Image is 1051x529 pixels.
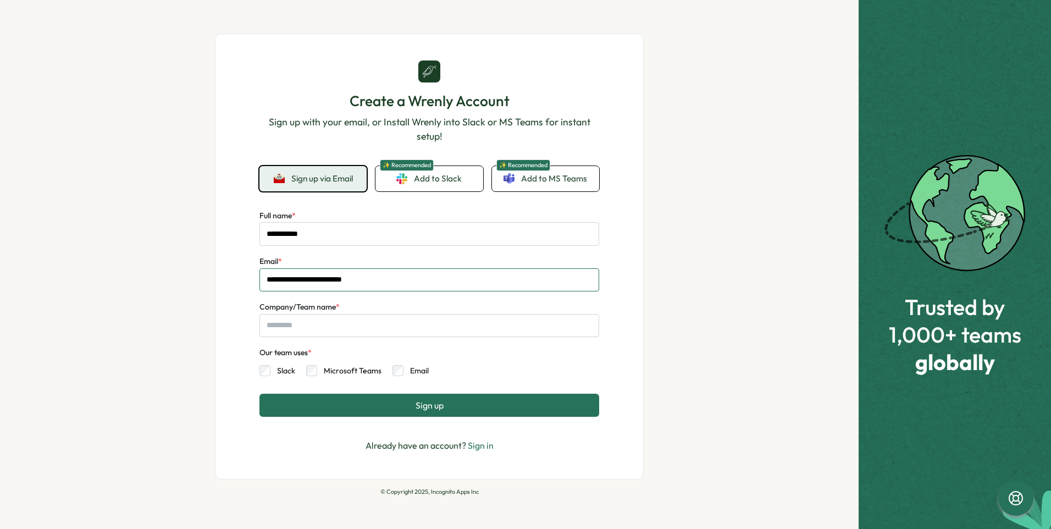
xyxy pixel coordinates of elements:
[259,347,312,359] div: Our team uses
[414,173,462,185] span: Add to Slack
[889,322,1021,346] span: 1,000+ teams
[270,365,295,376] label: Slack
[468,440,494,451] a: Sign in
[403,365,429,376] label: Email
[521,173,587,185] span: Add to MS Teams
[416,400,444,410] span: Sign up
[317,365,381,376] label: Microsoft Teams
[496,159,550,171] span: ✨ Recommended
[291,174,353,184] span: Sign up via Email
[259,301,340,313] label: Company/Team name
[375,166,483,191] a: ✨ RecommendedAdd to Slack
[889,350,1021,374] span: globally
[259,210,296,222] label: Full name
[259,115,599,144] p: Sign up with your email, or Install Wrenly into Slack or MS Teams for instant setup!
[889,295,1021,319] span: Trusted by
[366,439,494,453] p: Already have an account?
[492,166,599,191] a: ✨ RecommendedAdd to MS Teams
[215,488,644,495] p: © Copyright 2025, Incognito Apps Inc
[259,394,599,417] button: Sign up
[259,256,282,268] label: Email
[380,159,434,171] span: ✨ Recommended
[259,166,367,191] button: Sign up via Email
[259,91,599,111] h1: Create a Wrenly Account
